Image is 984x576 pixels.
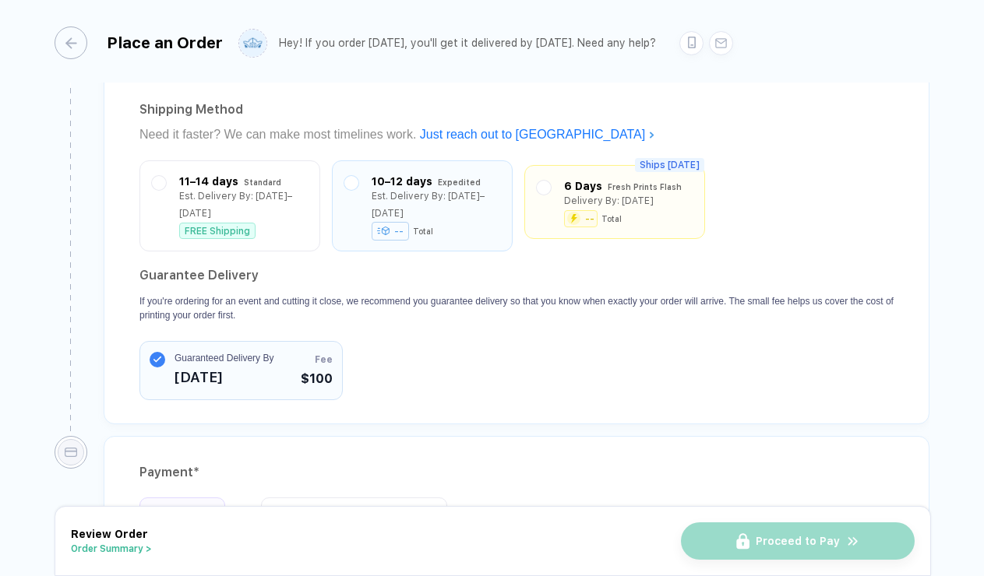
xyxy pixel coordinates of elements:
[175,351,273,365] span: Guaranteed Delivery By
[372,173,432,190] div: 10–12 days
[71,543,152,554] button: Order Summary >
[585,214,594,223] div: --
[107,33,223,52] div: Place an Order
[139,460,894,485] div: Payment
[139,341,343,400] button: Guaranteed Delivery By[DATE]Fee$100
[372,188,500,222] div: Est. Delivery By: [DATE]–[DATE]
[608,178,682,195] div: Fresh Prints Flash
[139,122,894,147] div: Need it faster? We can make most timelines work.
[372,222,409,241] div: --
[279,37,656,50] div: Hey! If you order [DATE], you'll get it delivered by [DATE]. Need any help?
[261,497,447,530] div: Invoice Dance Department
[71,528,148,540] span: Review Order
[139,294,894,322] p: If you're ordering for an event and cutting it close, we recommend you guarantee delivery so that...
[244,174,281,191] div: Standard
[179,173,238,190] div: 11–14 days
[564,177,602,195] div: 6 Days
[438,174,481,191] div: Expedited
[537,177,693,227] div: 6 Days Fresh Prints FlashDelivery By: [DATE]--Total
[239,30,266,57] img: user profile
[139,497,225,530] div: Pay Now
[139,263,894,288] h2: Guarantee Delivery
[601,214,622,223] div: Total
[139,497,447,530] div: Or
[175,365,273,390] span: [DATE]
[179,188,308,222] div: Est. Delivery By: [DATE]–[DATE]
[301,370,333,388] span: $100
[413,227,433,236] div: Total
[564,192,654,209] div: Delivery By: [DATE]
[139,97,894,122] div: Shipping Method
[179,223,256,239] div: FREE Shipping
[315,353,333,367] span: Fee
[152,173,308,239] div: 11–14 days StandardEst. Delivery By: [DATE]–[DATE]FREE Shipping
[420,128,655,141] a: Just reach out to [GEOGRAPHIC_DATA]
[635,158,704,172] span: Ships [DATE]
[344,173,500,239] div: 10–12 days ExpeditedEst. Delivery By: [DATE]–[DATE]--Total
